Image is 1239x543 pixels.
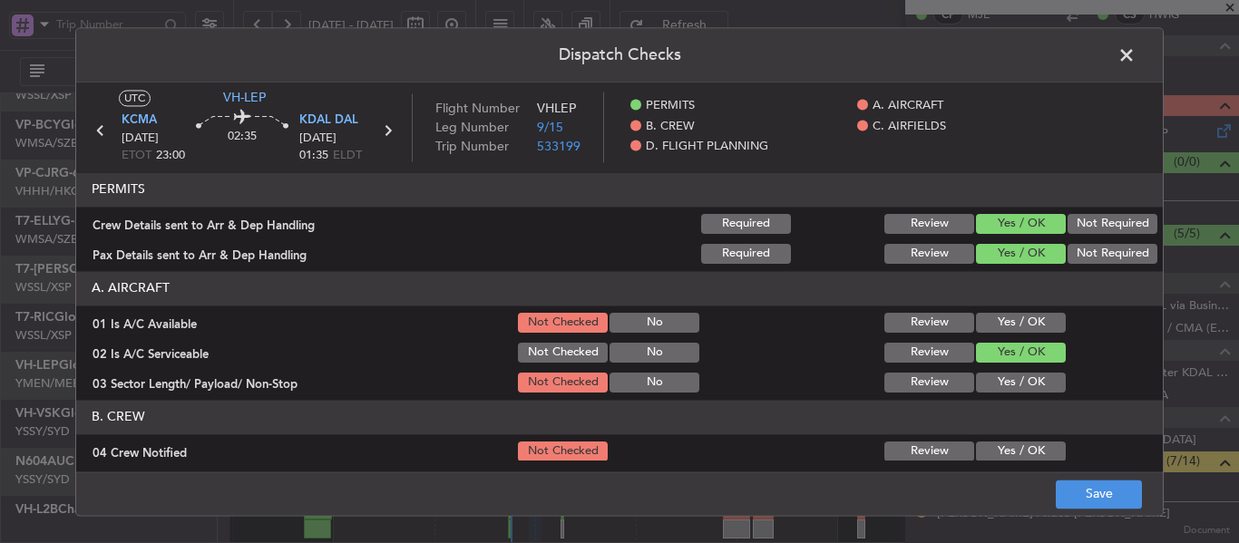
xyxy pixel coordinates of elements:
button: Yes / OK [976,313,1066,333]
span: A. AIRCRAFT [873,98,943,116]
button: Not Required [1068,214,1157,234]
button: Review [884,343,974,363]
button: Yes / OK [976,244,1066,264]
button: Yes / OK [976,373,1066,393]
span: C. AIRFIELDS [873,118,946,136]
button: Yes / OK [976,343,1066,363]
button: Save [1056,480,1142,509]
button: Review [884,313,974,333]
button: Review [884,441,974,461]
button: Review [884,244,974,264]
button: Review [884,373,974,393]
button: Yes / OK [976,214,1066,234]
button: Yes / OK [976,441,1066,461]
button: Review [884,214,974,234]
header: Dispatch Checks [76,28,1163,82]
button: Not Required [1068,244,1157,264]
